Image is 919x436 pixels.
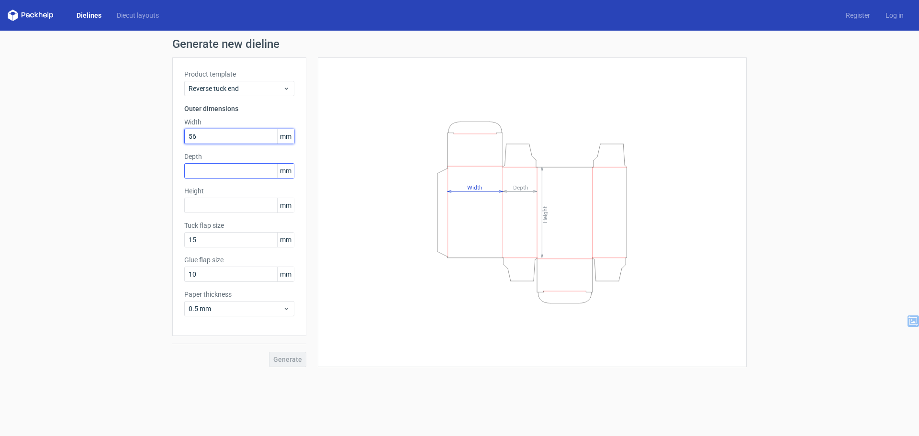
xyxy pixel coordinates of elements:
label: Width [184,117,294,127]
h3: Outer dimensions [184,104,294,113]
tspan: Height [542,206,549,223]
span: mm [277,267,294,281]
span: Reverse tuck end [189,84,283,93]
span: mm [277,129,294,144]
tspan: Depth [513,184,528,190]
span: mm [277,164,294,178]
a: Dielines [69,11,109,20]
tspan: Width [467,184,482,190]
span: mm [277,233,294,247]
span: 0.5 mm [189,304,283,313]
a: Diecut layouts [109,11,167,20]
label: Glue flap size [184,255,294,265]
label: Depth [184,152,294,161]
label: Tuck flap size [184,221,294,230]
span: mm [277,198,294,212]
a: Log in [878,11,911,20]
label: Product template [184,69,294,79]
label: Paper thickness [184,290,294,299]
a: Register [838,11,878,20]
label: Height [184,186,294,196]
h1: Generate new dieline [172,38,747,50]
